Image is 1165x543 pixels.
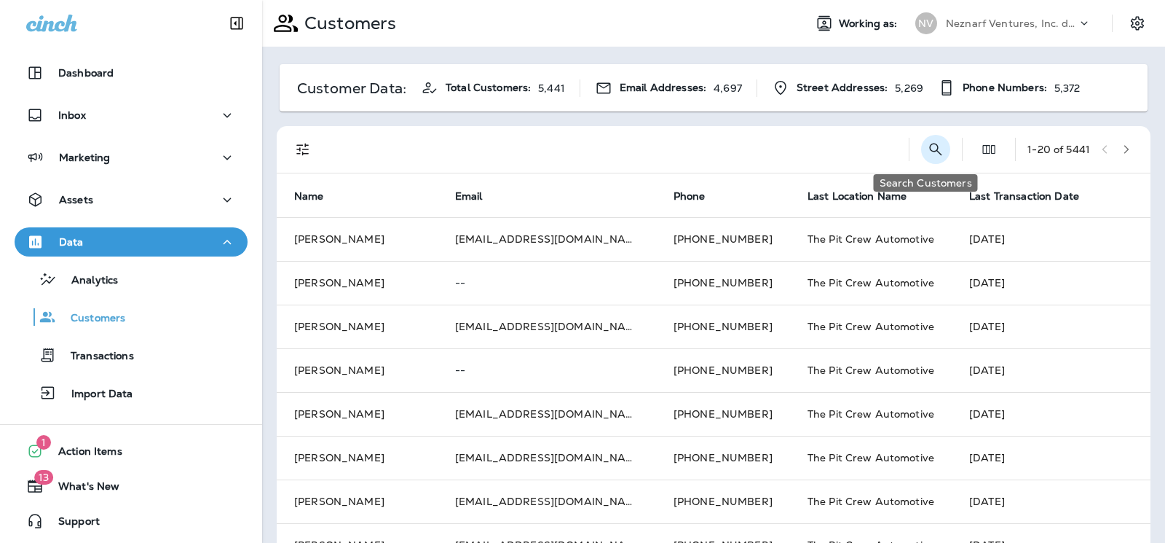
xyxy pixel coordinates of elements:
[15,378,248,408] button: Import Data
[44,445,122,463] span: Action Items
[15,264,248,294] button: Analytics
[807,407,934,421] span: The Pit Crew Automotive
[1027,144,1090,155] div: 1 - 20 of 5441
[807,276,934,289] span: The Pit Crew Automotive
[44,515,100,533] span: Support
[59,152,110,163] p: Marketing
[946,17,1077,29] p: Neznarf Ventures, Inc. dba The Pit Crew Automotive
[656,305,790,348] td: [PHONE_NUMBER]
[277,392,438,436] td: [PERSON_NAME]
[15,227,248,257] button: Data
[59,236,84,248] p: Data
[15,101,248,130] button: Inbox
[674,190,706,203] span: Phone
[807,495,934,508] span: The Pit Crew Automotive
[952,217,1150,261] td: [DATE]
[58,67,114,79] p: Dashboard
[455,364,639,376] p: --
[874,174,978,192] div: Search Customers
[952,261,1150,305] td: [DATE]
[674,190,724,203] span: Phone
[455,277,639,289] p: --
[807,190,907,203] span: Last Location Name
[277,305,438,348] td: [PERSON_NAME]
[797,82,888,94] span: Street Addresses:
[299,12,396,34] p: Customers
[974,135,1003,164] button: Edit Fields
[438,305,656,348] td: [EMAIL_ADDRESS][DOMAIN_NAME]
[15,437,248,466] button: 1Action Items
[807,364,934,377] span: The Pit Crew Automotive
[807,190,926,203] span: Last Location Name
[438,436,656,480] td: [EMAIL_ADDRESS][DOMAIN_NAME]
[216,9,257,38] button: Collapse Sidebar
[969,190,1098,203] span: Last Transaction Date
[538,82,565,94] p: 5,441
[656,261,790,305] td: [PHONE_NUMBER]
[277,217,438,261] td: [PERSON_NAME]
[15,472,248,501] button: 13What's New
[1054,82,1081,94] p: 5,372
[59,194,93,206] p: Assets
[952,436,1150,480] td: [DATE]
[57,388,133,402] p: Import Data
[438,480,656,523] td: [EMAIL_ADDRESS][DOMAIN_NAME]
[656,392,790,436] td: [PHONE_NUMBER]
[952,480,1150,523] td: [DATE]
[807,320,934,333] span: The Pit Crew Automotive
[446,82,531,94] span: Total Customers:
[44,480,119,498] span: What's New
[839,17,901,30] span: Working as:
[1124,10,1150,36] button: Settings
[656,348,790,392] td: [PHONE_NUMBER]
[15,143,248,172] button: Marketing
[620,82,706,94] span: Email Addresses:
[656,436,790,480] td: [PHONE_NUMBER]
[895,82,923,94] p: 5,269
[56,312,125,326] p: Customers
[277,480,438,523] td: [PERSON_NAME]
[15,58,248,87] button: Dashboard
[807,451,934,464] span: The Pit Crew Automotive
[969,190,1079,203] span: Last Transaction Date
[915,12,937,34] div: NV
[15,302,248,332] button: Customers
[277,348,438,392] td: [PERSON_NAME]
[57,274,118,288] p: Analytics
[438,392,656,436] td: [EMAIL_ADDRESS][DOMAIN_NAME]
[34,470,53,485] span: 13
[294,190,324,203] span: Name
[277,261,438,305] td: [PERSON_NAME]
[15,340,248,370] button: Transactions
[656,217,790,261] td: [PHONE_NUMBER]
[36,435,51,450] span: 1
[56,350,134,364] p: Transactions
[277,436,438,480] td: [PERSON_NAME]
[58,109,86,121] p: Inbox
[15,507,248,536] button: Support
[297,82,406,94] p: Customer Data:
[294,190,343,203] span: Name
[15,185,248,214] button: Assets
[455,190,502,203] span: Email
[455,190,483,203] span: Email
[288,135,317,164] button: Filters
[807,233,934,246] span: The Pit Crew Automotive
[438,217,656,261] td: [EMAIL_ADDRESS][DOMAIN_NAME]
[714,82,742,94] p: 4,697
[656,480,790,523] td: [PHONE_NUMBER]
[963,82,1047,94] span: Phone Numbers:
[952,348,1150,392] td: [DATE]
[921,135,950,164] button: Search Customers
[952,305,1150,348] td: [DATE]
[952,392,1150,436] td: [DATE]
